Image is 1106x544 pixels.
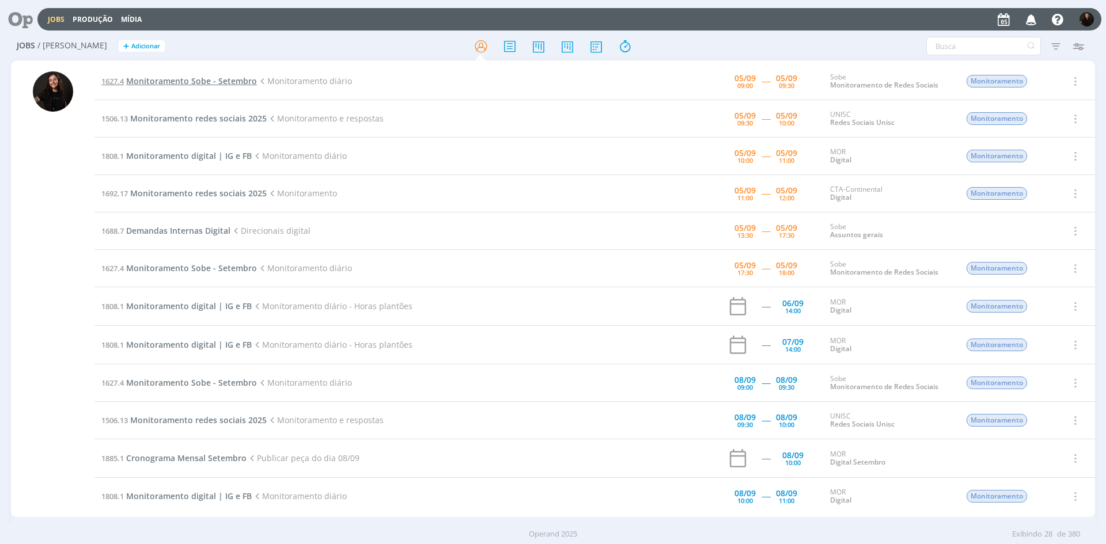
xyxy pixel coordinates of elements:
[101,188,267,199] a: 1692.17Monitoramento redes sociais 2025
[101,300,252,311] a: 1808.1Monitoramento digital | IG e FB
[967,414,1027,427] span: Monitoramento
[118,15,145,24] button: Mídia
[737,120,753,126] div: 09:30
[101,414,267,425] a: 1506.13Monitoramento redes sociais 2025
[130,414,267,425] span: Monitoramento redes sociais 2025
[762,341,770,349] div: -----
[776,261,797,269] div: 05/09
[967,187,1027,200] span: Monitoramento
[230,225,310,236] span: Direcionais digital
[1012,528,1042,540] span: Exibindo
[1079,9,1094,29] button: S
[126,225,230,236] span: Demandas Internas Digital
[734,413,756,421] div: 08/09
[762,263,770,273] span: -----
[779,232,794,238] div: 17:30
[762,113,770,124] span: -----
[779,421,794,428] div: 10:00
[779,157,794,163] div: 11:00
[762,225,770,236] span: -----
[830,337,949,353] div: MOR
[926,37,1041,55] input: Busca
[252,300,412,311] span: Monitoramento diário - Horas plantões
[762,188,770,199] span: -----
[762,150,770,161] span: -----
[967,150,1027,162] span: Monitoramento
[126,339,252,350] span: Monitoramento digital | IG e FB
[830,185,949,202] div: CTA-Continental
[776,224,797,232] div: 05/09
[130,188,267,199] span: Monitoramento redes sociais 2025
[126,75,257,86] span: Monitoramento Sobe - Setembro
[762,302,770,310] div: -----
[737,384,753,390] div: 09:00
[734,261,756,269] div: 05/09
[830,111,949,127] div: UNISC
[33,71,73,112] img: S
[830,223,949,239] div: Sobe
[830,450,949,467] div: MOR
[101,151,124,161] span: 1808.1
[130,113,267,124] span: Monitoramento redes sociais 2025
[101,188,128,199] span: 1692.17
[101,263,124,273] span: 1627.4
[737,421,753,428] div: 09:30
[101,113,128,124] span: 1506.13
[967,300,1027,313] span: Monitoramento
[762,377,770,388] span: -----
[101,75,257,86] a: 1627.4Monitoramento Sobe - Setembro
[967,75,1027,88] span: Monitoramento
[17,41,35,51] span: Jobs
[734,376,756,384] div: 08/09
[762,75,770,86] span: -----
[785,346,801,352] div: 14:00
[101,263,257,273] a: 1627.4Monitoramento Sobe - Setembro
[267,188,337,199] span: Monitoramento
[1068,528,1080,540] span: 380
[762,454,770,462] div: -----
[782,338,804,346] div: 07/09
[830,298,949,315] div: MOR
[101,452,247,463] a: 1885.1Cronograma Mensal Setembro
[967,338,1027,351] span: Monitoramento
[101,301,124,311] span: 1808.1
[737,497,753,504] div: 10:00
[830,488,949,505] div: MOR
[101,491,124,501] span: 1808.1
[830,117,895,127] a: Redes Sociais Unisc
[967,376,1027,389] span: Monitoramento
[734,74,756,82] div: 05/09
[101,340,124,350] span: 1808.1
[782,299,804,307] div: 06/09
[782,451,804,459] div: 08/09
[252,490,347,501] span: Monitoramento diário
[830,375,949,391] div: Sobe
[830,267,938,277] a: Monitoramento de Redes Sociais
[967,262,1027,275] span: Monitoramento
[73,14,113,24] a: Produção
[830,230,883,239] a: Assuntos gerais
[776,112,797,120] div: 05/09
[131,43,160,50] span: Adicionar
[762,414,770,425] span: -----
[967,112,1027,125] span: Monitoramento
[37,41,107,51] span: / [PERSON_NAME]
[121,14,142,24] a: Mídia
[734,187,756,195] div: 05/09
[101,377,257,388] a: 1627.4Monitoramento Sobe - Setembro
[830,412,949,429] div: UNISC
[126,150,252,161] span: Monitoramento digital | IG e FB
[126,263,257,273] span: Monitoramento Sobe - Setembro
[776,413,797,421] div: 08/09
[762,490,770,501] span: -----
[830,495,851,505] a: Digital
[830,73,949,90] div: Sobe
[737,269,753,276] div: 17:30
[1080,12,1094,26] img: S
[737,157,753,163] div: 10:00
[967,490,1027,503] span: Monitoramento
[44,15,68,24] button: Jobs
[779,120,794,126] div: 10:00
[101,339,252,350] a: 1808.1Monitoramento digital | IG e FB
[1044,528,1052,540] span: 28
